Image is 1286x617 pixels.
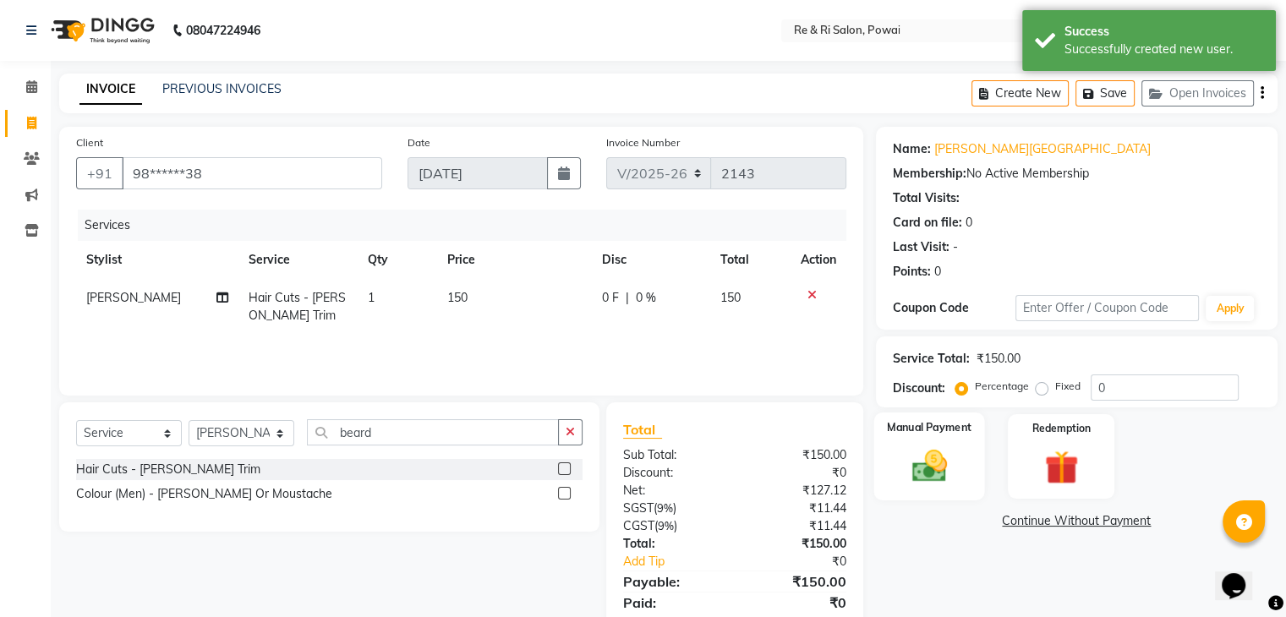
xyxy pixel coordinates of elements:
[408,135,430,150] label: Date
[977,350,1021,368] div: ₹150.00
[893,379,945,397] div: Discount:
[122,157,382,189] input: Search by Name/Mobile/Email/Code
[710,241,791,279] th: Total
[1034,446,1089,489] img: _gift.svg
[1064,23,1263,41] div: Success
[186,7,260,54] b: 08047224946
[610,482,735,500] div: Net:
[1141,80,1254,106] button: Open Invoices
[78,210,859,241] div: Services
[76,485,332,503] div: Colour (Men) - [PERSON_NAME] Or Moustache
[623,500,654,516] span: SGST
[1015,295,1200,321] input: Enter Offer / Coupon Code
[1075,80,1135,106] button: Save
[1055,379,1081,394] label: Fixed
[975,379,1029,394] label: Percentage
[735,571,859,592] div: ₹150.00
[610,517,735,535] div: ( )
[1215,549,1269,600] iframe: chat widget
[893,263,931,281] div: Points:
[76,461,260,478] div: Hair Cuts - [PERSON_NAME] Trim
[735,482,859,500] div: ₹127.12
[893,165,966,183] div: Membership:
[735,446,859,464] div: ₹150.00
[934,263,941,281] div: 0
[1064,41,1263,58] div: Successfully created new user.
[735,500,859,517] div: ₹11.44
[610,592,735,613] div: Paid:
[447,290,468,305] span: 150
[953,238,958,256] div: -
[893,350,970,368] div: Service Total:
[735,517,859,535] div: ₹11.44
[76,135,103,150] label: Client
[79,74,142,105] a: INVOICE
[610,553,755,571] a: Add Tip
[893,165,1261,183] div: No Active Membership
[887,419,971,435] label: Manual Payment
[610,446,735,464] div: Sub Total:
[755,553,858,571] div: ₹0
[358,241,437,279] th: Qty
[735,464,859,482] div: ₹0
[900,446,957,487] img: _cash.svg
[623,518,654,533] span: CGST
[1032,421,1091,436] label: Redemption
[971,80,1069,106] button: Create New
[791,241,846,279] th: Action
[610,500,735,517] div: ( )
[657,501,673,515] span: 9%
[606,135,680,150] label: Invoice Number
[626,289,629,307] span: |
[86,290,181,305] span: [PERSON_NAME]
[610,571,735,592] div: Payable:
[610,535,735,553] div: Total:
[602,289,619,307] span: 0 F
[735,535,859,553] div: ₹150.00
[249,290,346,323] span: Hair Cuts - [PERSON_NAME] Trim
[307,419,559,445] input: Search or Scan
[735,592,859,613] div: ₹0
[76,157,123,189] button: +91
[893,140,931,158] div: Name:
[893,299,1015,317] div: Coupon Code
[720,290,741,305] span: 150
[238,241,358,279] th: Service
[43,7,159,54] img: logo
[610,464,735,482] div: Discount:
[636,289,656,307] span: 0 %
[893,214,962,232] div: Card on file:
[623,421,662,439] span: Total
[879,512,1274,530] a: Continue Without Payment
[934,140,1151,158] a: [PERSON_NAME][GEOGRAPHIC_DATA]
[592,241,710,279] th: Disc
[76,241,238,279] th: Stylist
[658,519,674,532] span: 9%
[162,81,282,96] a: PREVIOUS INVOICES
[893,189,960,207] div: Total Visits:
[893,238,949,256] div: Last Visit:
[966,214,972,232] div: 0
[437,241,592,279] th: Price
[368,290,375,305] span: 1
[1206,296,1254,321] button: Apply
